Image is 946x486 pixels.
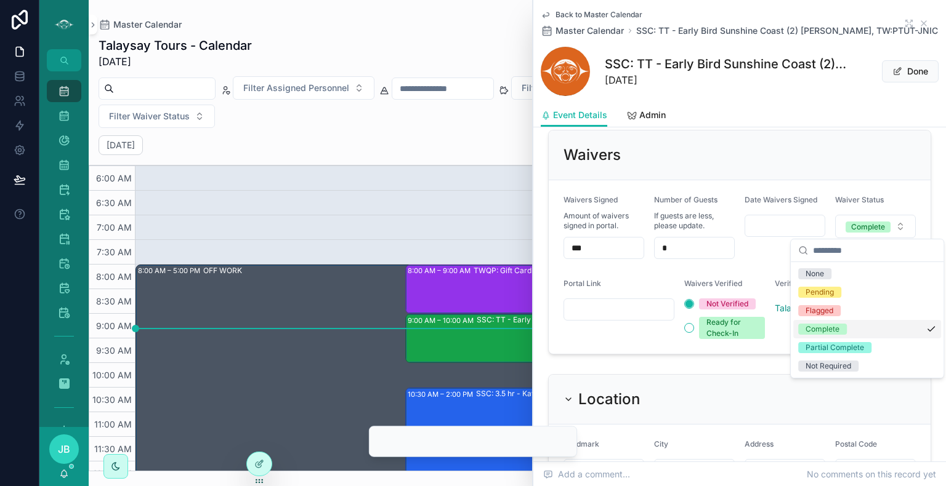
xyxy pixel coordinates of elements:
[89,394,135,405] span: 10:30 AM
[605,55,846,73] h1: SSC: TT - Early Bird Sunshine Coast (2) [PERSON_NAME], TW:PTUT-JNIC
[745,439,774,448] span: Address
[564,145,621,165] h2: Waivers
[851,221,885,233] div: Complete
[54,15,74,34] img: App logo
[477,315,733,325] div: SSC: TT - Early Bird Sunshine Coast (2) [PERSON_NAME], TW:PTUT-JNIC
[775,279,814,288] span: Verified By
[91,444,135,454] span: 11:30 AM
[541,25,624,37] a: Master Calendar
[107,139,135,151] h2: [DATE]
[511,76,635,100] button: Select Button
[58,442,70,456] span: JB
[578,389,640,409] h2: Location
[806,361,851,372] div: Not Required
[882,60,939,82] button: Done
[684,279,742,288] span: Waivers Verified
[93,296,135,306] span: 8:30 AM
[806,305,833,316] div: Flagged
[39,71,89,427] div: scrollable content
[99,54,252,69] span: [DATE]
[541,10,642,20] a: Back to Master Calendar
[564,279,601,288] span: Portal Link
[706,298,748,309] div: Not Verified
[93,173,135,183] span: 6:00 AM
[553,109,607,121] span: Event Details
[109,110,190,122] span: Filter Waiver Status
[99,105,215,128] button: Select Button
[94,222,135,233] span: 7:00 AM
[605,73,846,87] span: [DATE]
[138,265,203,277] div: 8:00 AM – 5:00 PM
[791,262,944,378] div: Suggestions
[93,271,135,282] span: 8:00 AM
[99,18,182,31] a: Master Calendar
[91,419,135,429] span: 11:00 AM
[806,324,839,335] div: Complete
[99,37,252,54] h1: Talaysay Tours - Calendar
[627,104,666,129] a: Admin
[113,18,182,31] span: Master Calendar
[89,370,135,380] span: 10:00 AM
[93,345,135,356] span: 9:30 AM
[233,76,374,100] button: Select Button
[90,468,135,479] span: 12:00 PM
[408,314,477,327] div: 9:00 AM – 10:00 AM
[93,197,135,208] span: 6:30 AM
[408,265,474,277] div: 8:00 AM – 9:00 AM
[745,195,817,204] span: Date Waivers Signed
[408,388,476,400] div: 10:30 AM – 2:00 PM
[203,266,242,276] div: OFF WORK
[522,82,610,94] span: Filter Payment Status
[775,302,854,314] a: Talaysay Ops Tours
[564,211,644,231] span: Amount of waivers signed in portal.
[476,389,692,399] div: SSC: 3.5 hr - Kayak Tour (2) [PERSON_NAME], TW:PTUT-JNIC
[94,247,135,257] span: 7:30 AM
[806,342,864,353] div: Partial Complete
[564,439,599,448] span: Landmark
[654,195,718,204] span: Number of Guests
[806,268,824,279] div: None
[639,109,666,121] span: Admin
[93,321,135,331] span: 9:00 AM
[556,10,642,20] span: Back to Master Calendar
[556,25,624,37] span: Master Calendar
[636,25,938,37] a: SSC: TT - Early Bird Sunshine Coast (2) [PERSON_NAME], TW:PTUT-JNIC
[564,195,618,204] span: Waivers Signed
[654,439,668,448] span: City
[541,104,607,127] a: Event Details
[406,314,945,362] div: 9:00 AM – 10:00 AMSSC: TT - Early Bird Sunshine Coast (2) [PERSON_NAME], TW:PTUT-JNIC
[406,265,945,313] div: 8:00 AM – 9:00 AMTWQP: Gift Card - TripWorks (1) [PERSON_NAME], TW:TAIU-RKBK
[654,459,735,482] button: Select Button
[835,195,884,204] span: Waiver Status
[835,439,877,448] span: Postal Code
[654,211,735,231] span: If guests are less, please update.
[706,317,758,339] div: Ready for Check-In
[806,287,834,298] div: Pending
[807,468,936,480] span: No comments on this record yet
[474,266,703,276] div: TWQP: Gift Card - TripWorks (1) [PERSON_NAME], TW:TAIU-RKBK
[543,468,630,480] span: Add a comment...
[835,215,916,238] button: Select Button
[243,82,349,94] span: Filter Assigned Personnel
